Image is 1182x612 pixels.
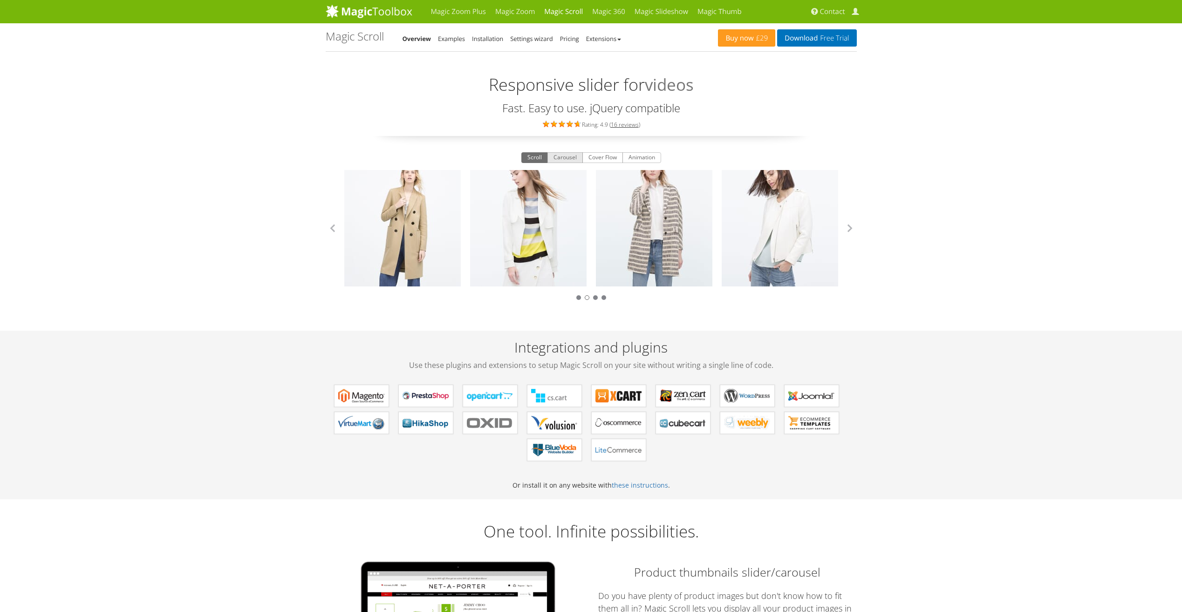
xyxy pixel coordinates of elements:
[531,443,578,457] b: Magic Scroll for BlueVoda
[720,412,775,434] a: Magic Scroll for Weebly
[398,412,453,434] a: Magic Scroll for HikaShop
[754,34,768,42] span: £29
[403,389,449,403] b: Magic Scroll for PrestaShop
[326,30,384,42] h1: Magic Scroll
[645,73,694,97] span: videos
[591,385,646,407] a: Magic Scroll for X-Cart
[598,564,857,580] h2: Product thumbnails slider/carousel
[818,34,849,42] span: Free Trial
[438,34,465,43] a: Examples
[334,412,389,434] a: Magic Scroll for VirtueMart
[510,34,553,43] a: Settings wizard
[656,412,711,434] a: Magic Scroll for CubeCart
[531,389,578,403] b: Magic Scroll for CS-Cart
[777,29,856,47] a: DownloadFree Trial
[326,331,857,499] div: Or install it on any website with .
[656,385,711,407] a: Magic Scroll for Zen Cart
[612,481,668,490] a: these instructions
[527,412,582,434] a: Magic Scroll for Volusion
[622,152,661,163] button: Animation
[463,412,518,434] a: Magic Scroll for OXID
[582,152,623,163] button: Cover Flow
[326,4,412,18] img: MagicToolbox.com - Image tools for your website
[326,102,857,114] h3: Fast. Easy to use. jQuery compatible
[326,360,857,371] span: Use these plugins and extensions to setup Magic Scroll on your site without writing a single line...
[398,385,453,407] a: Magic Scroll for PrestaShop
[595,416,642,430] b: Magic Scroll for osCommerce
[326,340,857,371] h2: Integrations and plugins
[660,416,706,430] b: Magic Scroll for CubeCart
[788,416,835,430] b: Magic Scroll for ecommerce Templates
[326,119,857,129] div: Rating: 4.9 ( )
[784,385,839,407] a: Magic Scroll for Joomla
[611,121,639,129] a: 16 reviews
[595,389,642,403] b: Magic Scroll for X-Cart
[586,34,621,43] a: Extensions
[338,389,385,403] b: Magic Scroll for Magento
[784,412,839,434] a: Magic Scroll for ecommerce Templates
[326,523,857,541] h2: One tool. Infinite possibilities.
[527,385,582,407] a: Magic Scroll for CS-Cart
[338,416,385,430] b: Magic Scroll for VirtueMart
[403,416,449,430] b: Magic Scroll for HikaShop
[591,412,646,434] a: Magic Scroll for osCommerce
[718,29,775,47] a: Buy now£29
[472,34,503,43] a: Installation
[527,439,582,461] a: Magic Scroll for BlueVoda
[724,389,771,403] b: Magic Scroll for WordPress
[403,34,431,43] a: Overview
[326,63,857,97] h2: Responsive slider for
[531,416,578,430] b: Magic Scroll for Volusion
[334,385,389,407] a: Magic Scroll for Magento
[595,443,642,457] b: Magic Scroll for LiteCommerce
[591,439,646,461] a: Magic Scroll for LiteCommerce
[467,389,513,403] b: Magic Scroll for OpenCart
[720,385,775,407] a: Magic Scroll for WordPress
[463,385,518,407] a: Magic Scroll for OpenCart
[820,7,845,16] span: Contact
[560,34,579,43] a: Pricing
[724,416,771,430] b: Magic Scroll for Weebly
[521,152,548,163] button: Scroll
[467,416,513,430] b: Magic Scroll for OXID
[547,152,583,163] button: Carousel
[788,389,835,403] b: Magic Scroll for Joomla
[660,389,706,403] b: Magic Scroll for Zen Cart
